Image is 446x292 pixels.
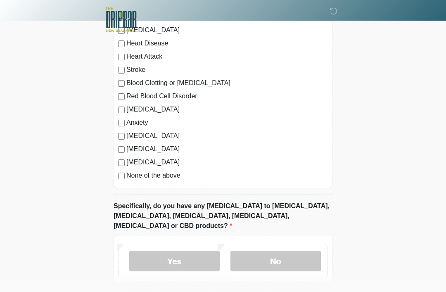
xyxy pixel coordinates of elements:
[118,93,125,100] input: Red Blood Cell Disorder
[118,133,125,140] input: [MEDICAL_DATA]
[118,146,125,153] input: [MEDICAL_DATA]
[118,107,125,113] input: [MEDICAL_DATA]
[114,201,332,231] label: Specifically, do you have any [MEDICAL_DATA] to [MEDICAL_DATA], [MEDICAL_DATA], [MEDICAL_DATA], [...
[126,52,328,62] label: Heart Attack
[118,159,125,166] input: [MEDICAL_DATA]
[126,131,328,141] label: [MEDICAL_DATA]
[126,91,328,101] label: Red Blood Cell Disorder
[118,80,125,87] input: Blood Clotting or [MEDICAL_DATA]
[118,54,125,60] input: Heart Attack
[126,144,328,154] label: [MEDICAL_DATA]
[126,104,328,114] label: [MEDICAL_DATA]
[118,173,125,179] input: None of the above
[126,157,328,167] label: [MEDICAL_DATA]
[230,251,321,271] label: No
[105,6,137,33] img: The DRIPBaR - New Braunfels Logo
[118,67,125,74] input: Stroke
[118,120,125,126] input: Anxiety
[126,118,328,128] label: Anxiety
[129,251,220,271] label: Yes
[126,171,328,180] label: None of the above
[118,40,125,47] input: Heart Disease
[126,65,328,75] label: Stroke
[126,78,328,88] label: Blood Clotting or [MEDICAL_DATA]
[126,38,328,48] label: Heart Disease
